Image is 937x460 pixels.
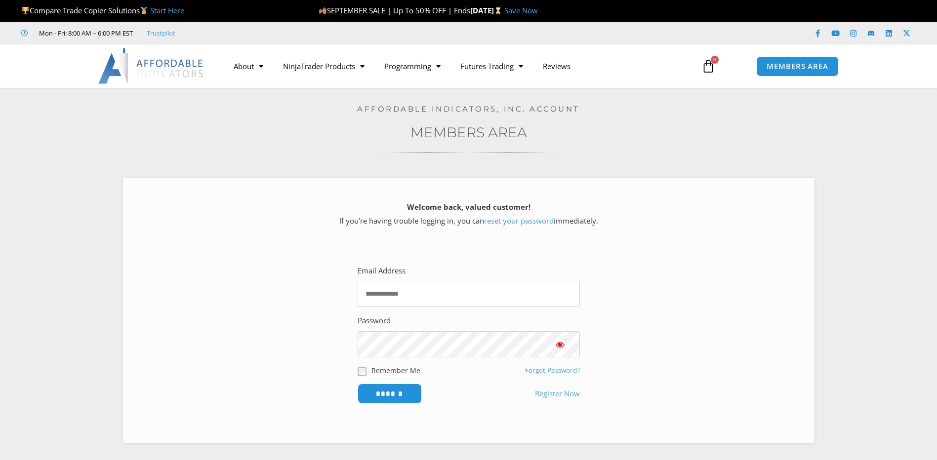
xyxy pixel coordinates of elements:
a: Programming [374,55,450,77]
img: ⌛ [494,7,502,14]
img: 🍂 [319,7,326,14]
a: Register Now [535,387,580,401]
button: Show password [540,331,580,357]
a: Affordable Indicators, Inc. Account [357,104,580,114]
img: 🥇 [140,7,148,14]
span: MEMBERS AREA [767,63,828,70]
a: About [224,55,273,77]
a: Start Here [150,5,184,15]
a: Futures Trading [450,55,533,77]
p: If you’re having trouble logging in, you can immediately. [140,200,797,228]
a: NinjaTrader Products [273,55,374,77]
span: Compare Trade Copier Solutions [21,5,184,15]
label: Password [358,314,391,328]
span: 0 [711,56,719,64]
a: MEMBERS AREA [756,56,839,77]
a: Reviews [533,55,580,77]
a: Save Now [504,5,538,15]
span: Mon - Fri: 8:00 AM – 6:00 PM EST [37,27,133,39]
label: Email Address [358,264,406,278]
a: Forgot Password? [525,366,580,375]
strong: Welcome back, valued customer! [407,202,530,212]
img: LogoAI | Affordable Indicators – NinjaTrader [98,48,204,84]
span: SEPTEMBER SALE | Up To 50% OFF | Ends [319,5,470,15]
a: 0 [687,52,730,80]
nav: Menu [224,55,690,77]
a: Members Area [410,124,527,141]
label: Remember Me [371,365,420,376]
strong: [DATE] [470,5,504,15]
img: 🏆 [22,7,29,14]
a: Trustpilot [147,27,175,39]
a: reset your password [484,216,554,226]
